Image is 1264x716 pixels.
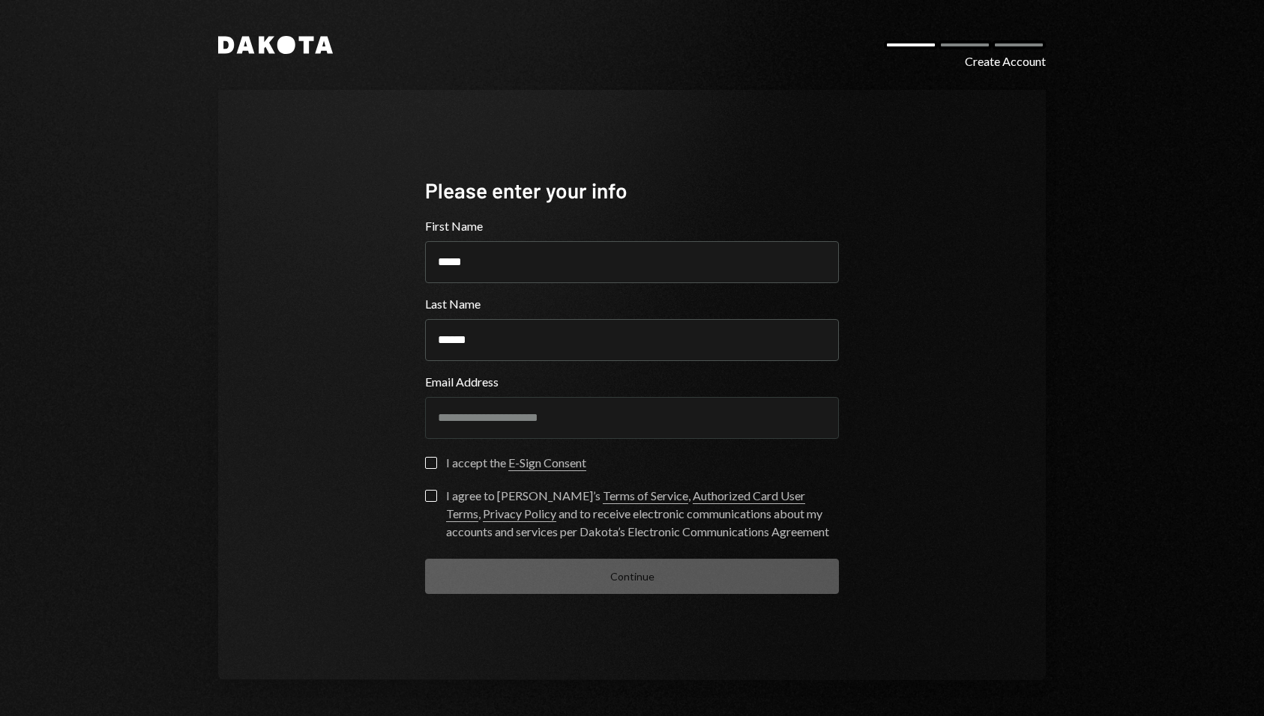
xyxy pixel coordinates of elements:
div: I agree to [PERSON_NAME]’s , , and to receive electronic communications about my accounts and ser... [446,487,839,541]
button: I accept the E-Sign Consent [425,457,437,469]
label: Last Name [425,295,839,313]
a: Terms of Service [603,488,688,504]
a: Authorized Card User Terms [446,488,805,522]
div: Please enter your info [425,176,839,205]
label: First Name [425,217,839,235]
a: Privacy Policy [483,506,556,522]
div: Create Account [965,52,1046,70]
a: E-Sign Consent [508,455,586,471]
button: I agree to [PERSON_NAME]’s Terms of Service, Authorized Card User Terms, Privacy Policy and to re... [425,490,437,502]
label: Email Address [425,373,839,391]
div: I accept the [446,454,586,472]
